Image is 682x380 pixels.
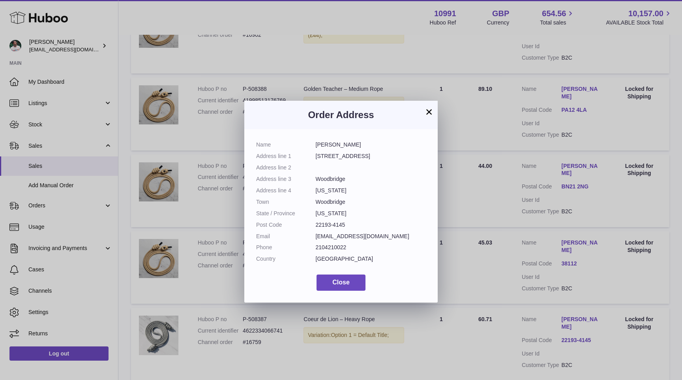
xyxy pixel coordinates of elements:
dd: Woodbridge [316,175,426,183]
button: × [424,107,434,117]
dd: [GEOGRAPHIC_DATA] [316,255,426,263]
dt: Address line 2 [256,164,316,171]
dd: 2104210022 [316,244,426,251]
dt: Name [256,141,316,149]
button: Close [317,275,365,291]
dt: Country [256,255,316,263]
dd: [EMAIL_ADDRESS][DOMAIN_NAME] [316,233,426,240]
dd: [US_STATE] [316,187,426,194]
dt: Email [256,233,316,240]
dt: Address line 4 [256,187,316,194]
dt: Address line 3 [256,175,316,183]
dt: Phone [256,244,316,251]
dt: State / Province [256,210,316,217]
span: Close [332,279,350,286]
dd: [US_STATE] [316,210,426,217]
dd: [STREET_ADDRESS] [316,152,426,160]
dt: Address line 1 [256,152,316,160]
dt: Town [256,198,316,206]
dd: Woodbridge [316,198,426,206]
h3: Order Address [256,109,426,121]
dd: 22193-4145 [316,221,426,229]
dd: [PERSON_NAME] [316,141,426,149]
dt: Post Code [256,221,316,229]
